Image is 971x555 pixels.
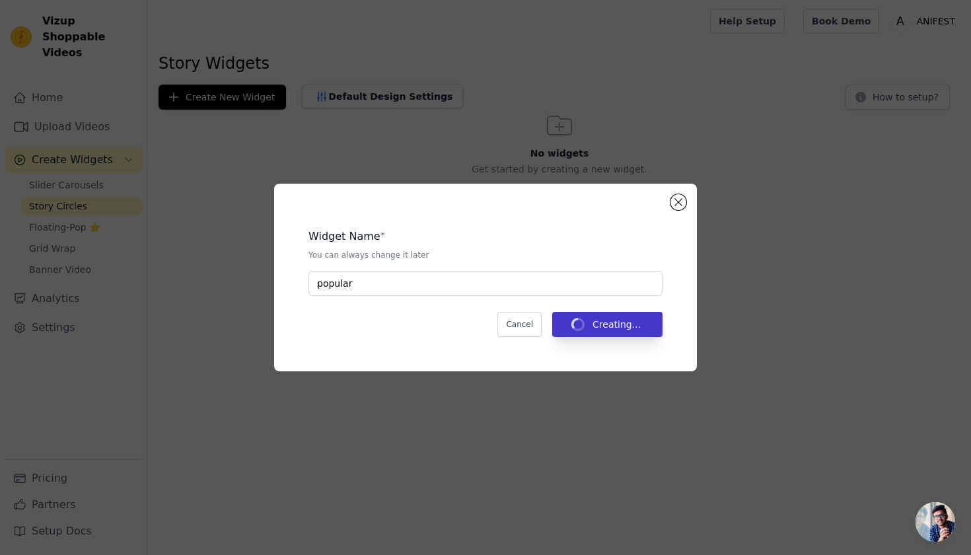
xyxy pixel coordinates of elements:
[670,194,686,210] button: Close modal
[552,312,663,337] button: Creating...
[308,229,380,244] legend: Widget Name
[497,312,542,337] button: Cancel
[916,502,955,542] a: Open chat
[308,250,663,260] p: You can always change it later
